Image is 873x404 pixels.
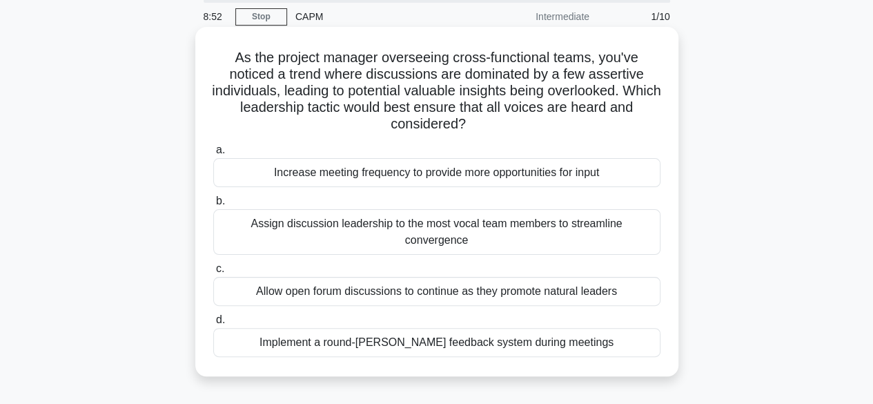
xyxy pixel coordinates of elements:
[216,195,225,206] span: b.
[213,209,660,255] div: Assign discussion leadership to the most vocal team members to streamline convergence
[235,8,287,26] a: Stop
[213,158,660,187] div: Increase meeting frequency to provide more opportunities for input
[195,3,235,30] div: 8:52
[216,262,224,274] span: c.
[216,314,225,325] span: d.
[213,277,660,306] div: Allow open forum discussions to continue as they promote natural leaders
[212,49,662,133] h5: As the project manager overseeing cross-functional teams, you've noticed a trend where discussion...
[287,3,477,30] div: CAPM
[216,144,225,155] span: a.
[598,3,678,30] div: 1/10
[477,3,598,30] div: Intermediate
[213,328,660,357] div: Implement a round-[PERSON_NAME] feedback system during meetings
